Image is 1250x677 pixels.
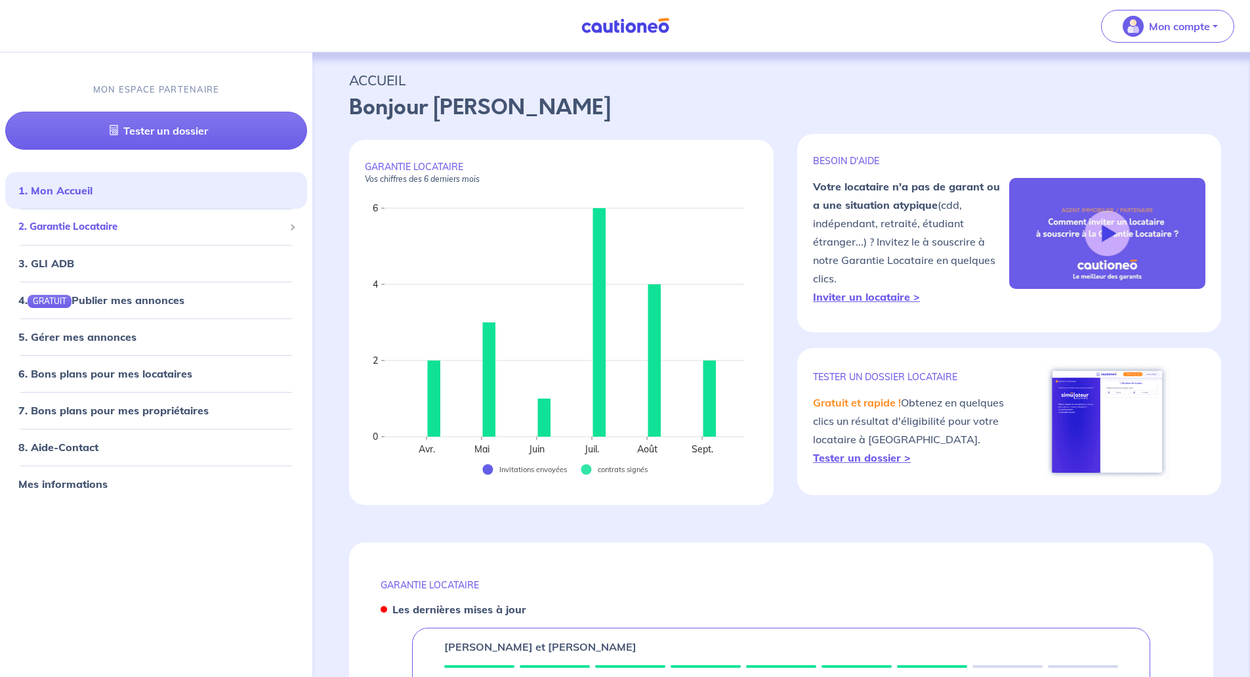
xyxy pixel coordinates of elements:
[373,278,378,290] text: 4
[474,443,490,455] text: Mai
[18,184,93,197] a: 1. Mon Accueil
[93,83,220,96] p: MON ESPACE PARTENAIRE
[5,360,307,387] div: 6. Bons plans pour mes locataires
[813,177,1009,306] p: (cdd, indépendant, retraité, étudiant étranger...) ? Invitez le à souscrire à notre Garantie Loca...
[373,355,378,366] text: 2
[365,174,480,184] em: Vos chiffres des 6 derniers mois
[18,477,108,491] a: Mes informations
[18,404,209,417] a: 7. Bons plans pour mes propriétaires
[584,443,599,455] text: Juil.
[637,443,657,455] text: Août
[5,250,307,276] div: 3. GLI ADB
[813,371,1009,383] p: TESTER un dossier locataire
[373,202,378,214] text: 6
[18,219,284,234] span: 2. Garantie Locataire
[349,68,1213,92] p: ACCUEIL
[5,471,307,497] div: Mes informations
[5,434,307,460] div: 8. Aide-Contact
[18,330,136,343] a: 5. Gérer mes annonces
[1149,18,1210,34] p: Mon compte
[419,443,435,455] text: Avr.
[381,579,1182,591] p: GARANTIE LOCATAIRE
[5,324,307,350] div: 5. Gérer mes annonces
[813,396,901,409] em: Gratuit et rapide !
[392,603,526,616] strong: Les dernières mises à jour
[349,92,1213,123] p: Bonjour [PERSON_NAME]
[1009,178,1205,288] img: video-gli-new-none.jpg
[18,441,98,454] a: 8. Aide-Contact
[5,112,307,150] a: Tester un dossier
[813,393,1009,467] p: Obtenez en quelques clics un résultat d'éligibilité pour votre locataire à [GEOGRAPHIC_DATA].
[5,214,307,240] div: 2. Garantie Locataire
[444,639,636,655] p: [PERSON_NAME] et [PERSON_NAME]
[5,397,307,424] div: 7. Bons plans pour mes propriétaires
[813,290,920,303] a: Inviter un locataire >
[813,451,911,464] a: Tester un dossier >
[18,294,184,307] a: 4.GRATUITPublier mes annonces
[528,443,545,455] text: Juin
[18,367,192,380] a: 6. Bons plans pour mes locataires
[373,431,378,443] text: 0
[576,18,675,34] img: Cautioneo
[813,180,1000,211] strong: Votre locataire n'a pas de garant ou a une situation atypique
[1045,364,1169,479] img: simulateur.png
[1123,16,1144,37] img: illu_account_valid_menu.svg
[692,443,713,455] text: Sept.
[5,177,307,204] div: 1. Mon Accueil
[18,257,74,270] a: 3. GLI ADB
[5,287,307,313] div: 4.GRATUITPublier mes annonces
[813,155,1009,167] p: BESOIN D'AIDE
[1101,10,1234,43] button: illu_account_valid_menu.svgMon compte
[365,161,758,185] p: GARANTIE LOCATAIRE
